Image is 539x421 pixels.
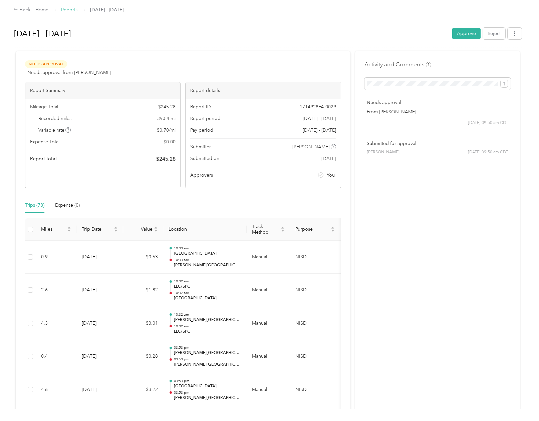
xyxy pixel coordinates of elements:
[174,324,241,329] p: 10:32 am
[483,28,505,39] button: Reject
[331,229,335,233] span: caret-down
[247,373,290,407] td: Manual
[163,218,247,241] th: Location
[174,279,241,284] p: 10:32 am
[190,115,221,122] span: Report period
[67,226,71,230] span: caret-up
[14,26,448,42] h1: Sep 1 - 30, 2025
[90,6,123,13] span: [DATE] - [DATE]
[61,7,77,13] a: Reports
[290,373,340,407] td: NISD
[35,7,48,13] a: Home
[25,202,44,209] div: Trips (78)
[247,241,290,274] td: Manual
[190,172,213,179] span: Approvers
[76,274,123,307] td: [DATE]
[303,115,336,122] span: [DATE] - [DATE]
[123,274,163,307] td: $1.82
[292,143,329,150] span: [PERSON_NAME]
[76,373,123,407] td: [DATE]
[36,373,76,407] td: 4.6
[174,258,241,262] p: 10:33 am
[174,312,241,317] p: 10:32 am
[247,340,290,373] td: Manual
[174,350,241,356] p: [PERSON_NAME][GEOGRAPHIC_DATA]
[25,82,180,99] div: Report Summary
[13,6,31,14] div: Back
[174,251,241,257] p: [GEOGRAPHIC_DATA]
[367,99,508,106] p: Needs approval
[76,218,123,241] th: Trip Date
[128,226,153,232] span: Value
[123,307,163,340] td: $3.01
[174,383,241,389] p: [GEOGRAPHIC_DATA]
[174,395,241,401] p: [PERSON_NAME][GEOGRAPHIC_DATA]
[502,384,539,421] iframe: Everlance-gr Chat Button Frame
[36,218,76,241] th: Miles
[36,241,76,274] td: 0.9
[76,340,123,373] td: [DATE]
[367,140,508,147] p: Submitted for approval
[367,149,399,155] span: [PERSON_NAME]
[290,340,340,373] td: NISD
[290,307,340,340] td: NISD
[123,241,163,274] td: $0.63
[123,340,163,373] td: $0.28
[174,357,241,362] p: 03:53 pm
[190,155,219,162] span: Submitted on
[30,155,57,162] span: Report total
[30,138,59,145] span: Expense Total
[281,229,285,233] span: caret-down
[290,274,340,307] td: NISD
[158,103,176,110] span: $ 245.28
[367,108,508,115] p: From [PERSON_NAME]
[468,149,508,155] span: [DATE] 09:50 am CDT
[247,307,290,340] td: Manual
[36,274,76,307] td: 2.6
[123,373,163,407] td: $3.22
[190,143,211,150] span: Submitter
[174,390,241,395] p: 03:53 pm
[174,329,241,335] p: LLC/SPC
[154,229,158,233] span: caret-down
[27,69,111,76] span: Needs approval from [PERSON_NAME]
[290,218,340,241] th: Purpose
[174,345,241,350] p: 03:53 pm
[321,155,336,162] span: [DATE]
[174,284,241,290] p: LLC/SPC
[164,138,176,145] span: $ 0.00
[247,274,290,307] td: Manual
[55,202,80,209] div: Expense (0)
[174,295,241,301] p: [GEOGRAPHIC_DATA]
[156,155,176,163] span: $ 245.28
[82,226,112,232] span: Trip Date
[303,127,336,134] span: Go to pay period
[38,127,71,134] span: Variable rate
[123,218,163,241] th: Value
[76,307,123,340] td: [DATE]
[364,60,431,69] h4: Activity and Comments
[154,226,158,230] span: caret-up
[190,103,211,110] span: Report ID
[30,103,58,110] span: Mileage Total
[452,28,481,39] button: Approve
[300,103,336,110] span: 1714928FA-0029
[174,317,241,323] p: [PERSON_NAME][GEOGRAPHIC_DATA]
[41,226,66,232] span: Miles
[468,120,508,126] span: [DATE] 09:50 am CDT
[76,241,123,274] td: [DATE]
[157,127,176,134] span: $ 0.70 / mi
[36,340,76,373] td: 0.4
[281,226,285,230] span: caret-up
[174,246,241,251] p: 10:33 am
[38,115,71,122] span: Recorded miles
[114,226,118,230] span: caret-up
[174,291,241,295] p: 10:32 am
[186,82,340,99] div: Report details
[190,127,213,134] span: Pay period
[247,218,290,241] th: Track Method
[67,229,71,233] span: caret-down
[36,307,76,340] td: 4.3
[327,172,335,179] span: You
[252,224,279,235] span: Track Method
